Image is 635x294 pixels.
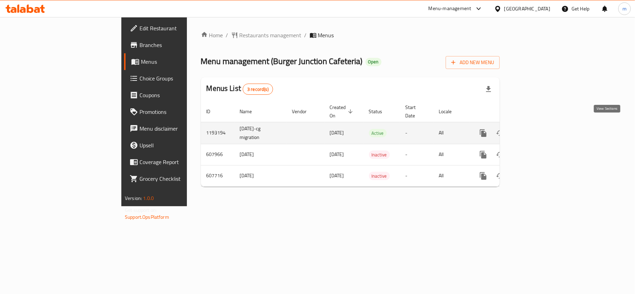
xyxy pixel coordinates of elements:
[139,41,222,49] span: Branches
[201,31,500,39] nav: breadcrumb
[433,144,469,165] td: All
[124,70,227,87] a: Choice Groups
[124,103,227,120] a: Promotions
[201,53,363,69] span: Menu management ( Burger Junction Cafeteria )
[492,146,508,163] button: Change Status
[143,194,154,203] span: 1.0.0
[469,101,547,122] th: Actions
[369,151,390,159] span: Inactive
[201,101,547,187] table: enhanced table
[124,87,227,103] a: Coupons
[304,31,307,39] li: /
[622,5,627,13] span: m
[475,168,492,184] button: more
[243,86,273,93] span: 3 record(s)
[139,91,222,99] span: Coupons
[492,125,508,141] button: Change Status
[369,107,392,116] span: Status
[141,57,222,66] span: Menus
[330,150,344,159] span: [DATE]
[475,125,492,141] button: more
[433,165,469,186] td: All
[206,107,220,116] span: ID
[439,107,461,116] span: Locale
[475,146,492,163] button: more
[369,172,390,180] span: Inactive
[124,120,227,137] a: Menu disclaimer
[330,128,344,137] span: [DATE]
[125,194,142,203] span: Version:
[400,165,433,186] td: -
[433,122,469,144] td: All
[139,158,222,166] span: Coverage Report
[451,58,494,67] span: Add New Menu
[406,103,425,120] span: Start Date
[365,59,381,65] span: Open
[330,171,344,180] span: [DATE]
[234,122,287,144] td: [DATE]-cg migration
[124,154,227,170] a: Coverage Report
[231,31,302,39] a: Restaurants management
[125,206,157,215] span: Get support on:
[243,84,273,95] div: Total records count
[139,175,222,183] span: Grocery Checklist
[318,31,334,39] span: Menus
[124,53,227,70] a: Menus
[446,56,500,69] button: Add New Menu
[234,165,287,186] td: [DATE]
[400,144,433,165] td: -
[365,58,381,66] div: Open
[234,144,287,165] td: [DATE]
[369,129,387,137] span: Active
[492,168,508,184] button: Change Status
[206,83,273,95] h2: Menus List
[124,20,227,37] a: Edit Restaurant
[240,107,261,116] span: Name
[139,124,222,133] span: Menu disclaimer
[125,212,169,222] a: Support.OpsPlatform
[330,103,355,120] span: Created On
[240,31,302,39] span: Restaurants management
[504,5,550,13] div: [GEOGRAPHIC_DATA]
[429,5,471,13] div: Menu-management
[124,170,227,187] a: Grocery Checklist
[139,108,222,116] span: Promotions
[139,141,222,149] span: Upsell
[124,37,227,53] a: Branches
[124,137,227,154] a: Upsell
[139,24,222,32] span: Edit Restaurant
[480,81,497,98] div: Export file
[400,122,433,144] td: -
[292,107,316,116] span: Vendor
[139,74,222,83] span: Choice Groups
